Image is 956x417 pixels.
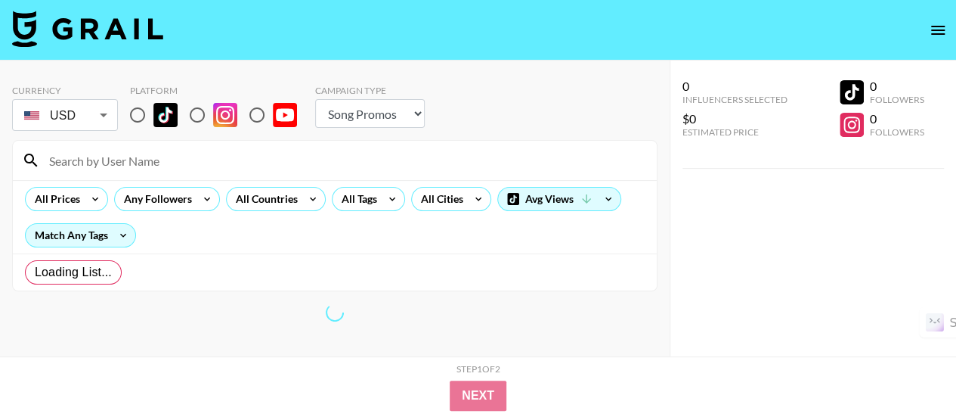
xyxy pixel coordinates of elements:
[682,126,787,138] div: Estimated Price
[870,79,924,94] div: 0
[412,188,466,210] div: All Cities
[870,94,924,105] div: Followers
[26,224,135,247] div: Match Any Tags
[682,79,787,94] div: 0
[923,15,953,45] button: open drawer
[870,111,924,126] div: 0
[153,103,178,127] img: TikTok
[333,188,380,210] div: All Tags
[227,188,301,210] div: All Countries
[450,381,506,411] button: Next
[213,103,237,127] img: Instagram
[326,303,344,322] span: Refreshing exchangeRatesNew, lists, bookers, clients, countries, tags, cities, talent, talent...
[682,111,787,126] div: $0
[498,188,620,210] div: Avg Views
[315,85,425,96] div: Campaign Type
[12,85,118,96] div: Currency
[870,126,924,138] div: Followers
[130,85,309,96] div: Platform
[273,103,297,127] img: YouTube
[40,148,648,173] input: Search by User Name
[456,363,500,375] div: Step 1 of 2
[12,11,163,47] img: Grail Talent
[115,188,195,210] div: Any Followers
[15,102,115,129] div: USD
[26,188,83,210] div: All Prices
[35,263,112,282] span: Loading List...
[682,94,787,105] div: Influencers Selected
